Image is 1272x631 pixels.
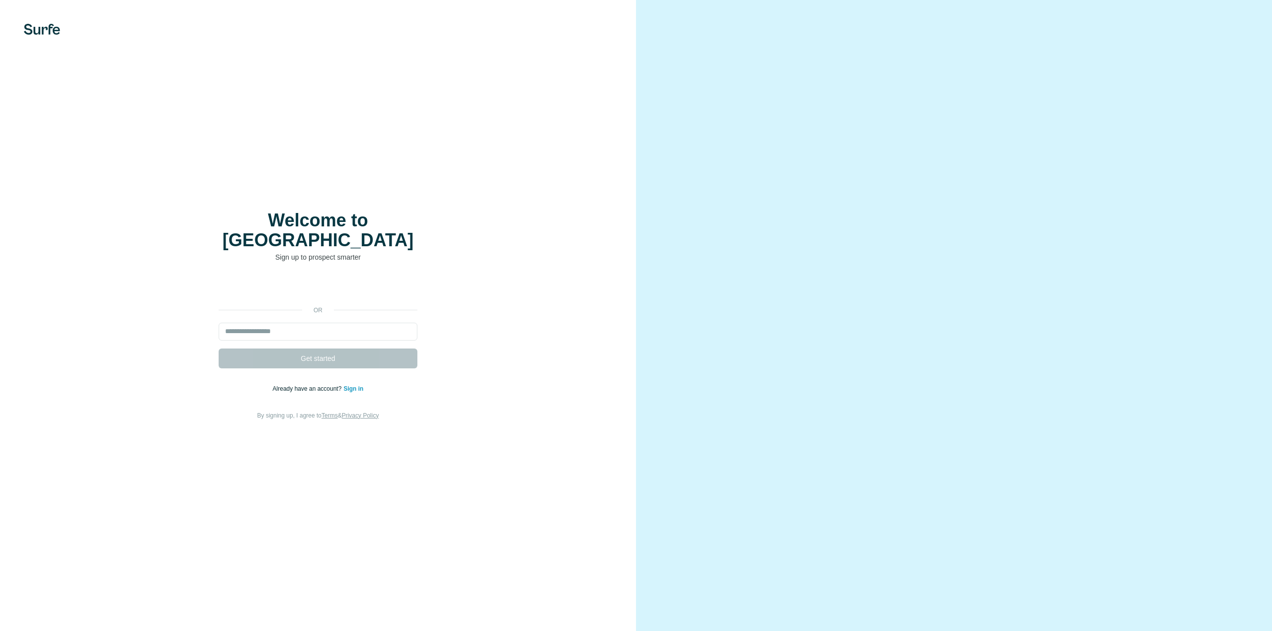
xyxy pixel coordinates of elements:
[343,385,363,392] a: Sign in
[24,24,60,35] img: Surfe's logo
[342,412,379,419] a: Privacy Policy
[214,277,422,299] iframe: Кнопка "Войти с аккаунтом Google"
[257,412,379,419] span: By signing up, I agree to &
[321,412,338,419] a: Terms
[302,306,334,315] p: or
[219,210,417,250] h1: Welcome to [GEOGRAPHIC_DATA]
[219,252,417,262] p: Sign up to prospect smarter
[273,385,344,392] span: Already have an account?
